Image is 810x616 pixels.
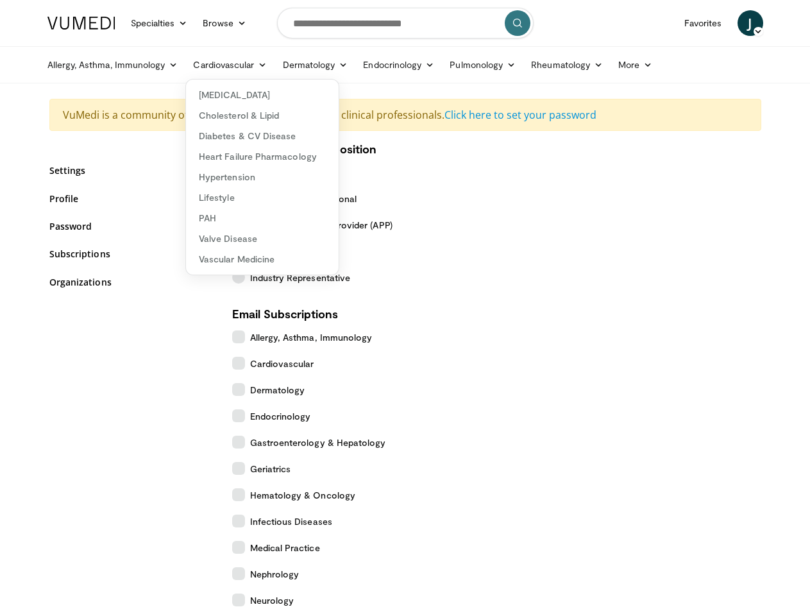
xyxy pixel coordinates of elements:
a: More [611,52,660,78]
span: Cardiovascular [250,357,314,370]
a: Password [49,219,213,233]
a: Cardiovascular [185,52,274,78]
span: Gastroenterology & Hepatology [250,436,386,449]
a: [MEDICAL_DATA] [186,85,339,105]
a: Vascular Medicine [186,249,339,269]
a: Profile [49,192,213,205]
img: VuMedi Logo [47,17,115,30]
a: Settings [49,164,213,177]
a: Valve Disease [186,228,339,249]
span: Allergy, Asthma, Immunology [250,330,373,344]
a: Pulmonology [442,52,523,78]
span: Nephrology [250,567,300,581]
a: Endocrinology [355,52,442,78]
a: Diabetes & CV Disease [186,126,339,146]
a: PAH [186,208,339,228]
span: Industry Representative [250,271,351,284]
a: Heart Failure Pharmacology [186,146,339,167]
span: Hematology & Oncology [250,488,355,502]
a: Favorites [677,10,730,36]
div: VuMedi is a community of physicians, dentists, and other clinical professionals. [49,99,761,131]
span: Medical Practice [250,541,320,554]
a: Organizations [49,275,213,289]
a: Rheumatology [523,52,611,78]
a: Specialties [123,10,196,36]
a: Cholesterol & Lipid [186,105,339,126]
a: Browse [195,10,254,36]
a: Click here to set your password [444,108,596,122]
a: Subscriptions [49,247,213,261]
span: Geriatrics [250,462,291,475]
span: Endocrinology [250,409,311,423]
input: Search topics, interventions [277,8,534,38]
a: Dermatology [275,52,356,78]
span: Neurology [250,594,294,607]
a: Hypertension [186,167,339,187]
strong: Email Subscriptions [232,307,338,321]
a: Allergy, Asthma, Immunology [40,52,186,78]
span: Dermatology [250,383,305,397]
a: Lifestyle [186,187,339,208]
a: J [738,10,763,36]
span: Infectious Diseases [250,515,332,528]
